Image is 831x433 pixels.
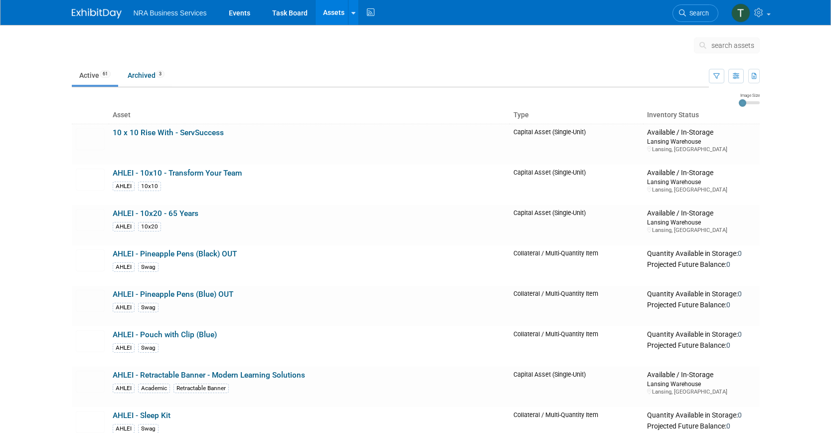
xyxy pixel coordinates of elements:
[647,218,755,226] div: Lansing Warehouse
[113,290,233,299] a: AHLEI - Pineapple Pens (Blue) OUT
[113,169,242,178] a: AHLEI - 10x10 - Transform Your Team
[509,124,644,165] td: Capital Asset (Single-Unit)
[138,343,159,353] div: Swag
[72,66,118,85] a: Active61
[138,262,159,272] div: Swag
[134,9,207,17] span: NRA Business Services
[694,37,760,53] button: search assets
[509,165,644,205] td: Capital Asset (Single-Unit)
[647,226,755,234] div: Lansing, [GEOGRAPHIC_DATA]
[120,66,172,85] a: Archived3
[138,303,159,312] div: Swag
[113,371,305,380] a: AHLEI - Retractable Banner - Modern Learning Solutions
[138,222,161,231] div: 10x20
[109,107,509,124] th: Asset
[647,371,755,380] div: Available / In-Storage
[509,245,644,286] td: Collateral / Multi-Quantity Item
[738,411,742,419] span: 0
[726,260,730,268] span: 0
[113,182,135,191] div: AHLEI
[647,299,755,310] div: Projected Future Balance:
[738,249,742,257] span: 0
[726,341,730,349] span: 0
[738,290,742,298] span: 0
[509,326,644,367] td: Collateral / Multi-Quantity Item
[647,330,755,339] div: Quantity Available in Storage:
[509,286,644,326] td: Collateral / Multi-Quantity Item
[113,249,237,258] a: AHLEI - Pineapple Pens (Black) OUT
[113,222,135,231] div: AHLEI
[686,9,709,17] span: Search
[672,4,718,22] a: Search
[726,422,730,430] span: 0
[113,330,217,339] a: AHLEI - Pouch with Clip (Blue)
[113,411,170,420] a: AHLEI - Sleep Kit
[647,169,755,178] div: Available / In-Storage
[113,343,135,353] div: AHLEI
[647,411,755,420] div: Quantity Available in Storage:
[647,178,755,186] div: Lansing Warehouse
[711,41,754,49] span: search assets
[113,262,135,272] div: AHLEI
[647,137,755,146] div: Lansing Warehouse
[738,330,742,338] span: 0
[647,186,755,194] div: Lansing, [GEOGRAPHIC_DATA]
[647,146,755,153] div: Lansing, [GEOGRAPHIC_DATA]
[509,205,644,245] td: Capital Asset (Single-Unit)
[138,182,161,191] div: 10x10
[100,70,111,78] span: 61
[138,384,170,393] div: Academic
[509,107,644,124] th: Type
[647,380,755,388] div: Lansing Warehouse
[647,290,755,299] div: Quantity Available in Storage:
[113,303,135,312] div: AHLEI
[647,209,755,218] div: Available / In-Storage
[739,92,760,98] div: Image Size
[509,367,644,407] td: Capital Asset (Single-Unit)
[113,128,224,137] a: 10 x 10 Rise With - ServSuccess
[726,301,730,309] span: 0
[731,3,750,22] img: Terry Gamal ElDin
[647,339,755,350] div: Projected Future Balance:
[113,209,198,218] a: AHLEI - 10x20 - 65 Years
[647,128,755,137] div: Available / In-Storage
[647,388,755,396] div: Lansing, [GEOGRAPHIC_DATA]
[647,258,755,269] div: Projected Future Balance:
[156,70,165,78] span: 3
[113,384,135,393] div: AHLEI
[72,8,122,18] img: ExhibitDay
[647,420,755,431] div: Projected Future Balance:
[647,249,755,258] div: Quantity Available in Storage:
[173,384,229,393] div: Retractable Banner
